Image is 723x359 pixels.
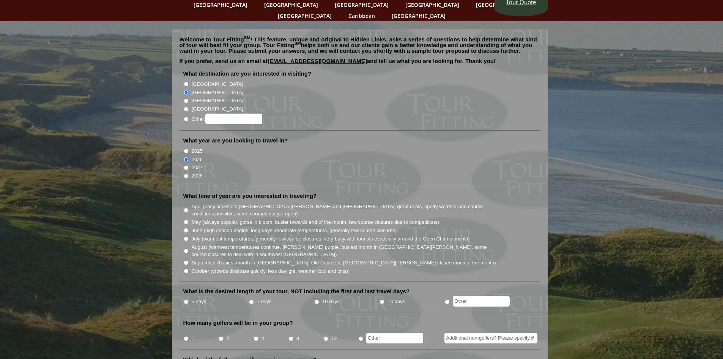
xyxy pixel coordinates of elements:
[257,298,272,305] label: 7 days
[192,105,243,113] label: [GEOGRAPHIC_DATA]
[192,147,203,155] label: 2025
[192,97,243,104] label: [GEOGRAPHIC_DATA]
[192,114,262,124] label: Other:
[296,335,299,342] label: 8
[180,58,540,70] p: If you prefer, send us an email at and tell us what you are looking for. Thank you!
[192,164,203,171] label: 2027
[444,333,537,343] input: Additional non-golfers? Please specify #
[192,227,397,234] label: June (high season begins, long days, moderate temperatures, generally few course closures)
[183,137,288,144] label: What year are you looking to travel in?
[274,10,336,21] a: [GEOGRAPHIC_DATA]
[192,81,243,88] label: [GEOGRAPHIC_DATA]
[227,335,229,342] label: 2
[453,296,510,307] input: Other
[192,156,203,163] label: 2026
[192,335,194,342] label: 1
[388,10,449,21] a: [GEOGRAPHIC_DATA]
[345,10,379,21] a: Caribbean
[366,333,423,343] input: Other
[192,244,497,258] label: August (warmest temperatures continue, [PERSON_NAME] purple, busiest month in [GEOGRAPHIC_DATA][P...
[183,319,293,327] label: How many golfers will be in your group?
[322,298,340,305] label: 10 days
[192,235,470,243] label: July (warmest temperatures, generally few course closures, very busy with tourists especially aro...
[387,298,405,305] label: 14 days
[192,259,496,267] label: September (busiest month in [GEOGRAPHIC_DATA], Old Course at [GEOGRAPHIC_DATA][PERSON_NAME] close...
[244,35,250,40] sup: SM
[192,298,206,305] label: 5 days
[268,58,367,64] a: [EMAIL_ADDRESS][DOMAIN_NAME]
[192,89,243,96] label: [GEOGRAPHIC_DATA]
[331,335,337,342] label: 12
[205,114,262,124] input: Other:
[192,203,497,218] label: April (easy access to [GEOGRAPHIC_DATA][PERSON_NAME] and [GEOGRAPHIC_DATA], great deals, spotty w...
[261,335,264,342] label: 4
[295,41,301,46] sup: SM
[180,36,540,54] p: Welcome to Tour Fitting ! This feature, unique and original to Hidden Links, asks a series of que...
[192,172,203,180] label: 2028
[183,70,312,77] label: What destination are you interested in visiting?
[183,192,317,200] label: What time of year are you interested in traveling?
[183,288,410,295] label: What is the desired length of your tour, NOT including the first and last travel days?
[192,267,350,275] label: October (crowds dissipate quickly, less daylight, weather cool and crisp)
[192,218,439,226] label: May (always popular, gorse in bloom, busier towards end of the month, few course closures due to ...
